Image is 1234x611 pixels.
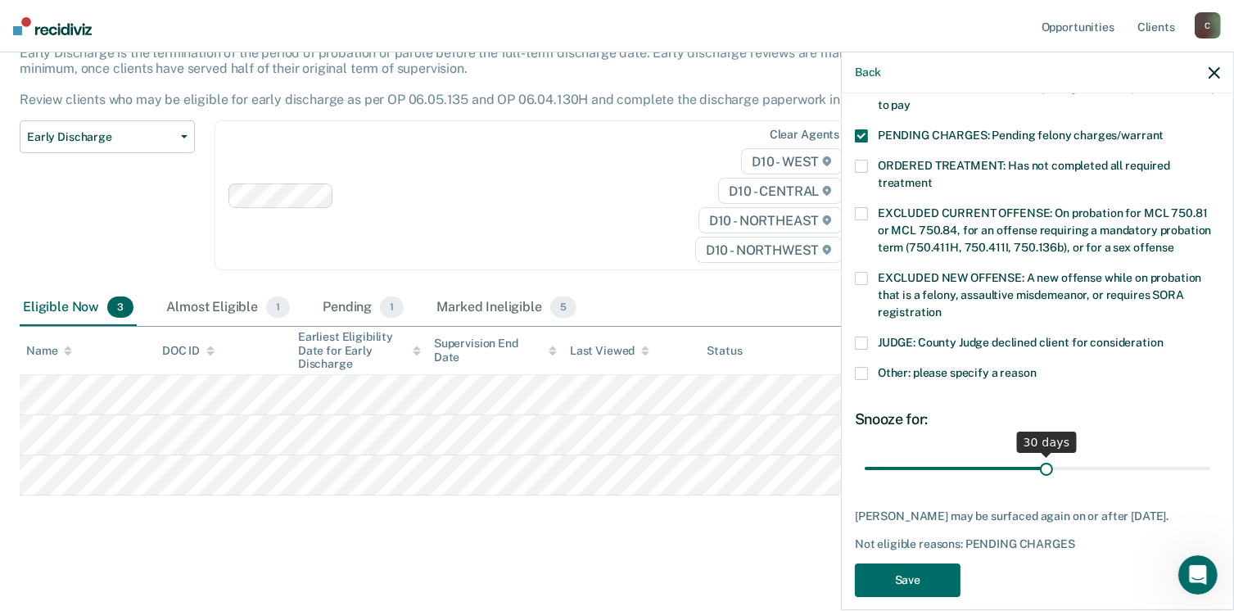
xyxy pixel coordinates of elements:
span: D10 - NORTHEAST [698,207,843,233]
div: Marked Ineligible [433,290,580,326]
span: 5 [550,296,576,318]
div: Snooze for: [855,410,1220,428]
img: Recidiviz [13,17,92,35]
div: [PERSON_NAME] may be surfaced again on or after [DATE]. [855,509,1220,523]
span: D10 - CENTRAL [718,178,843,204]
div: 30 days [1017,432,1077,453]
p: Early Discharge is the termination of the period of probation or parole before the full-term disc... [20,45,900,108]
div: DOC ID [162,344,215,358]
div: Name [26,344,72,358]
span: D10 - WEST [741,148,843,174]
div: Status [707,344,742,358]
div: C [1195,12,1221,38]
span: PENDING CHARGES: Pending felony charges/warrant [878,129,1164,142]
div: Last Viewed [570,344,649,358]
button: Save [855,563,961,597]
span: EXCLUDED CURRENT OFFENSE: On probation for MCL 750.81 or MCL 750.84, for an offense requiring a m... [878,206,1211,254]
span: Early Discharge [27,130,174,144]
div: Earliest Eligibility Date for Early Discharge [298,330,421,371]
span: EXCLUDED NEW OFFENSE: A new offense while on probation that is a felony, assaultive misdemeanor, ... [878,271,1201,319]
span: ORDERED TREATMENT: Has not completed all required treatment [878,159,1170,189]
span: Other: please specify a reason [878,366,1037,379]
div: Supervision End Date [434,337,557,364]
div: Clear agents [770,128,839,142]
iframe: Intercom live chat [1178,555,1218,595]
div: Eligible Now [20,290,137,326]
span: 1 [266,296,290,318]
div: Pending [319,290,407,326]
span: 3 [107,296,133,318]
div: Not eligible reasons: PENDING CHARGES [855,537,1220,551]
span: D10 - NORTHWEST [695,237,843,263]
button: Back [855,66,881,79]
div: Almost Eligible [163,290,293,326]
span: 1 [380,296,404,318]
span: JUDGE: County Judge declined client for consideration [878,336,1164,349]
